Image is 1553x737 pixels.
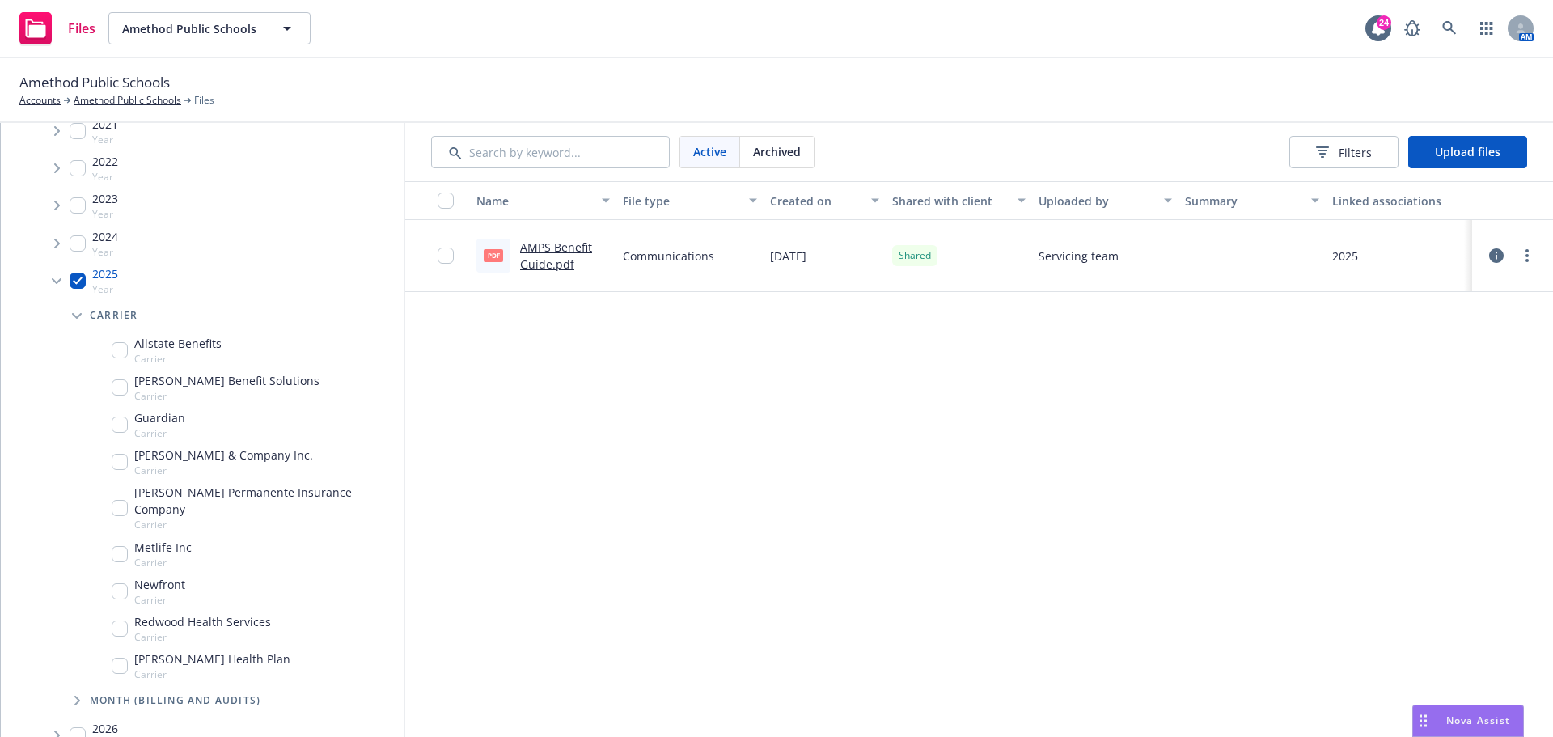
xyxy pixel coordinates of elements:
[134,593,185,607] span: Carrier
[1032,181,1179,220] button: Uploaded by
[1435,144,1500,159] span: Upload files
[134,518,398,532] span: Carrier
[470,181,616,220] button: Name
[886,181,1032,220] button: Shared with client
[134,539,192,556] span: Metlife Inc
[108,12,311,44] button: Amethod Public Schools
[134,484,398,518] span: [PERSON_NAME] Permanente Insurance Company
[1396,12,1428,44] a: Report a Bug
[1179,181,1325,220] button: Summary
[1185,193,1301,210] div: Summary
[90,696,260,705] span: Month (Billing and Audits)
[1332,248,1358,265] div: 2025
[1339,144,1372,161] span: Filters
[1412,705,1524,737] button: Nova Assist
[623,193,738,210] div: File type
[19,72,170,93] span: Amethod Public Schools
[892,193,1008,210] div: Shared with client
[92,153,118,170] span: 2022
[1289,136,1399,168] button: Filters
[134,447,313,464] span: [PERSON_NAME] & Company Inc.
[134,630,271,644] span: Carrier
[194,93,214,108] span: Files
[438,248,454,264] input: Toggle Row Selected
[623,248,714,265] span: Communications
[693,143,726,160] span: Active
[134,464,313,477] span: Carrier
[92,190,118,207] span: 2023
[90,311,138,320] span: Carrier
[92,265,118,282] span: 2025
[770,193,861,210] div: Created on
[68,22,95,35] span: Files
[484,249,503,261] span: pdf
[92,116,118,133] span: 2021
[1316,144,1372,161] span: Filters
[1470,12,1503,44] a: Switch app
[13,6,102,51] a: Files
[19,93,61,108] a: Accounts
[1326,181,1472,220] button: Linked associations
[92,720,118,737] span: 2026
[1408,136,1527,168] button: Upload files
[134,372,319,389] span: [PERSON_NAME] Benefit Solutions
[899,248,931,263] span: Shared
[134,613,271,630] span: Redwood Health Services
[431,136,670,168] input: Search by keyword...
[134,556,192,570] span: Carrier
[616,181,763,220] button: File type
[92,133,118,146] span: Year
[476,193,592,210] div: Name
[134,352,222,366] span: Carrier
[1433,12,1466,44] a: Search
[770,248,806,265] span: [DATE]
[1413,705,1433,736] div: Drag to move
[92,228,118,245] span: 2024
[122,20,262,37] span: Amethod Public Schools
[764,181,886,220] button: Created on
[753,143,801,160] span: Archived
[520,239,592,272] a: AMPS Benefit Guide.pdf
[92,170,118,184] span: Year
[1332,193,1466,210] div: Linked associations
[1517,246,1537,265] a: more
[92,282,118,296] span: Year
[92,207,118,221] span: Year
[1446,714,1510,727] span: Nova Assist
[92,245,118,259] span: Year
[1039,193,1154,210] div: Uploaded by
[134,426,185,440] span: Carrier
[134,667,290,681] span: Carrier
[134,650,290,667] span: [PERSON_NAME] Health Plan
[438,193,454,209] input: Select all
[1039,248,1119,265] span: Servicing team
[134,409,185,426] span: Guardian
[134,389,319,403] span: Carrier
[74,93,181,108] a: Amethod Public Schools
[134,576,185,593] span: Newfront
[1377,15,1391,30] div: 24
[134,335,222,352] span: Allstate Benefits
